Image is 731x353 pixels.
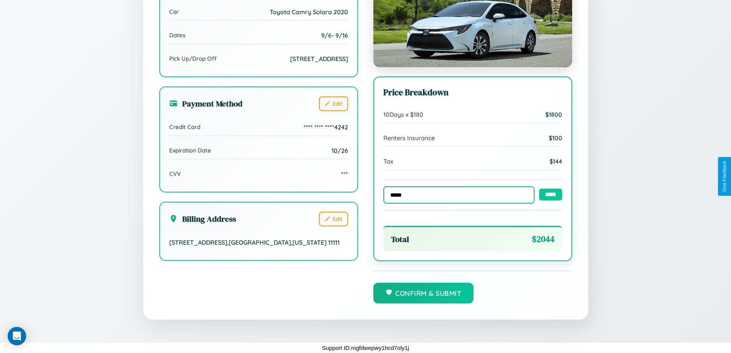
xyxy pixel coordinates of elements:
span: Credit Card [169,123,200,131]
button: Edit [319,212,348,226]
span: Car [169,8,179,15]
h3: Price Breakdown [383,86,562,98]
span: [STREET_ADDRESS] , [GEOGRAPHIC_DATA] , [US_STATE] 11111 [169,239,340,246]
span: Renters Insurance [383,134,435,142]
span: Toyota Camry Solara 2020 [270,8,348,16]
span: CVV [169,170,181,177]
h3: Payment Method [169,98,243,109]
span: 10 Days x $ 180 [383,111,423,118]
button: Confirm & Submit [373,283,474,303]
button: Edit [319,96,348,111]
div: Give Feedback [722,161,727,192]
p: Support ID: mgfdwepwy1hcd7oly1j [322,343,409,353]
span: Total [391,234,409,245]
span: Tax [383,157,393,165]
div: Open Intercom Messenger [8,327,26,345]
span: Pick Up/Drop Off [169,55,217,62]
span: Dates [169,31,185,39]
span: $ 144 [549,157,562,165]
span: $ 100 [549,134,562,142]
h3: Billing Address [169,213,236,224]
span: 10/26 [332,147,348,154]
span: 9 / 6 - 9 / 16 [321,31,348,39]
span: [STREET_ADDRESS] [290,55,348,63]
span: $ 1800 [545,111,562,118]
span: Expiration Date [169,147,211,154]
span: $ 2044 [532,233,554,245]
